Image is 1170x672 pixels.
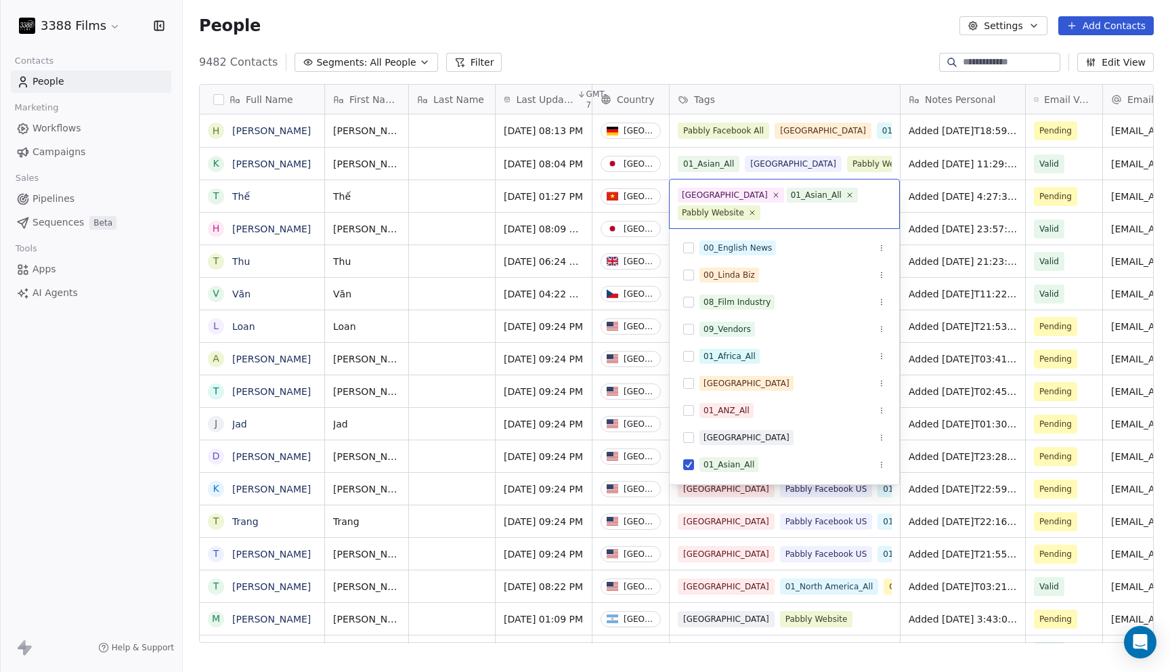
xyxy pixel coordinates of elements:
div: 01_Asian_All [703,459,754,471]
div: 01_Africa_All [703,350,756,362]
div: 08_Film Industry [703,296,771,308]
div: [GEOGRAPHIC_DATA] [682,189,768,201]
div: 00_English News [703,242,772,254]
div: 00_Linda Biz [703,269,755,281]
div: 01_Asian_All [791,189,842,201]
div: Pabbly Website [682,207,744,219]
div: [GEOGRAPHIC_DATA] [703,377,789,390]
div: 09_Vendors [703,323,751,335]
div: [GEOGRAPHIC_DATA] [703,432,789,444]
div: 01_ANZ_All [703,404,750,417]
